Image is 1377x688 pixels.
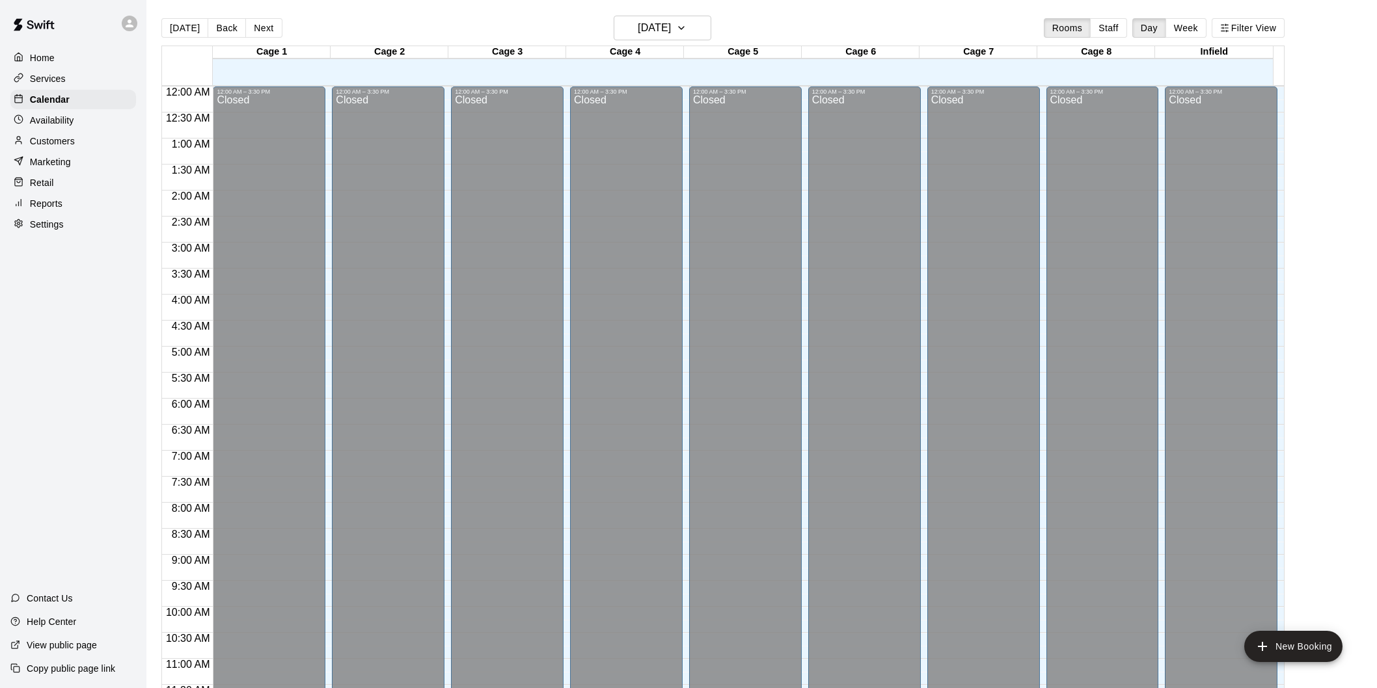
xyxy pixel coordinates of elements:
[169,503,213,514] span: 8:00 AM
[10,69,136,88] a: Services
[1090,18,1127,38] button: Staff
[169,191,213,202] span: 2:00 AM
[1169,88,1274,95] div: 12:00 AM – 3:30 PM
[30,51,55,64] p: Home
[448,46,566,59] div: Cage 3
[169,165,213,176] span: 1:30 AM
[10,173,136,192] a: Retail
[30,72,66,85] p: Services
[1132,18,1166,38] button: Day
[169,529,213,540] span: 8:30 AM
[27,615,76,628] p: Help Center
[169,217,213,228] span: 2:30 AM
[10,194,136,213] a: Reports
[693,88,798,95] div: 12:00 AM – 3:30 PM
[163,607,213,618] span: 10:00 AM
[169,139,213,150] span: 1:00 AM
[10,48,136,68] a: Home
[169,269,213,280] span: 3:30 AM
[336,88,441,95] div: 12:00 AM – 3:30 PM
[566,46,684,59] div: Cage 4
[213,46,331,59] div: Cage 1
[169,451,213,462] span: 7:00 AM
[10,215,136,234] a: Settings
[455,88,560,95] div: 12:00 AM – 3:30 PM
[163,86,213,98] span: 12:00 AM
[169,321,213,332] span: 4:30 AM
[163,659,213,670] span: 11:00 AM
[10,152,136,172] a: Marketing
[163,112,213,124] span: 12:30 AM
[1044,18,1091,38] button: Rooms
[931,88,1036,95] div: 12:00 AM – 3:30 PM
[802,46,920,59] div: Cage 6
[812,88,917,95] div: 12:00 AM – 3:30 PM
[10,90,136,109] a: Calendar
[169,581,213,592] span: 9:30 AM
[684,46,802,59] div: Cage 5
[161,18,208,38] button: [DATE]
[169,243,213,254] span: 3:00 AM
[30,155,71,168] p: Marketing
[920,46,1037,59] div: Cage 7
[245,18,282,38] button: Next
[30,218,64,231] p: Settings
[169,399,213,410] span: 6:00 AM
[169,425,213,436] span: 6:30 AM
[169,477,213,488] span: 7:30 AM
[574,88,679,95] div: 12:00 AM – 3:30 PM
[169,555,213,566] span: 9:00 AM
[27,592,73,605] p: Contact Us
[1037,46,1155,59] div: Cage 8
[10,131,136,151] a: Customers
[1212,18,1285,38] button: Filter View
[169,347,213,358] span: 5:00 AM
[30,93,70,106] p: Calendar
[10,111,136,130] a: Availability
[27,639,97,652] p: View public page
[30,135,75,148] p: Customers
[208,18,246,38] button: Back
[30,176,54,189] p: Retail
[1155,46,1273,59] div: Infield
[27,662,115,675] p: Copy public page link
[169,295,213,306] span: 4:00 AM
[163,633,213,644] span: 10:30 AM
[169,373,213,384] span: 5:30 AM
[217,88,321,95] div: 12:00 AM – 3:30 PM
[30,197,62,210] p: Reports
[1244,631,1343,662] button: add
[30,114,74,127] p: Availability
[638,19,671,37] h6: [DATE]
[1050,88,1155,95] div: 12:00 AM – 3:30 PM
[614,16,711,40] button: [DATE]
[1166,18,1207,38] button: Week
[331,46,448,59] div: Cage 2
